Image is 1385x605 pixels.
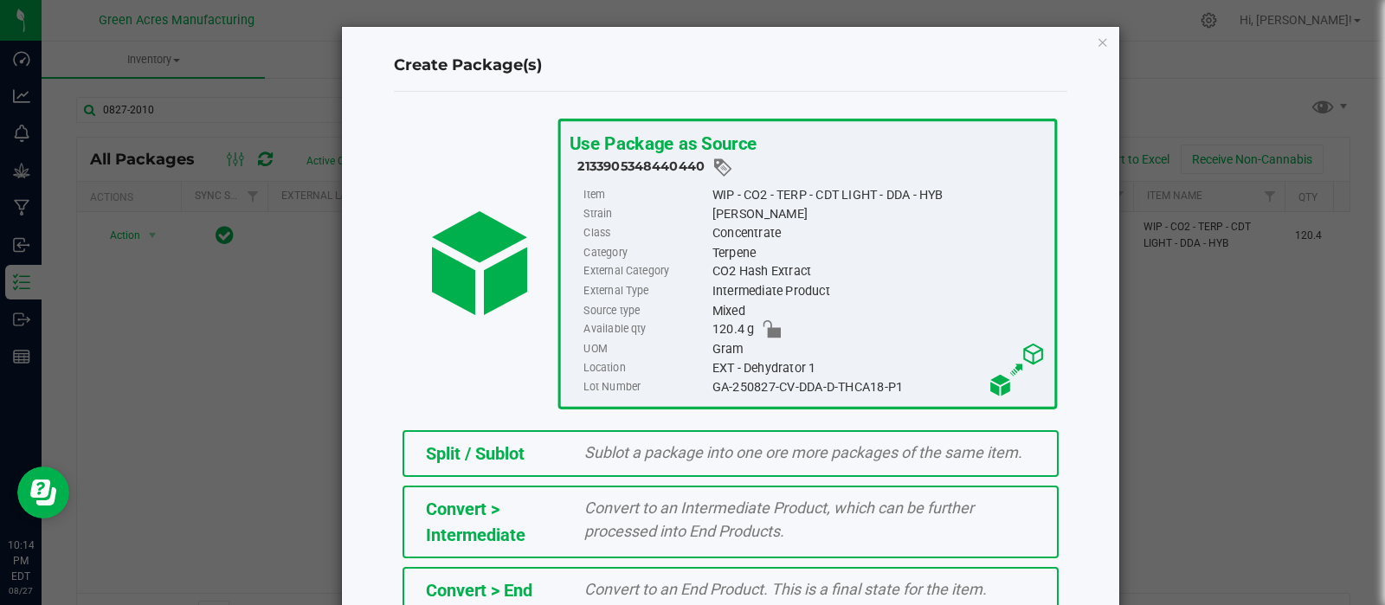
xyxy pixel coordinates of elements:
[712,204,1045,223] div: [PERSON_NAME]
[583,301,708,320] label: Source type
[569,132,756,154] span: Use Package as Source
[17,467,69,518] iframe: Resource center
[583,281,708,300] label: External Type
[712,262,1045,281] div: CO2 Hash Extract
[712,185,1045,204] div: WIP - CO2 - TERP - CDT LIGHT - DDA - HYB
[583,358,708,377] label: Location
[583,339,708,358] label: UOM
[583,320,708,339] label: Available qty
[584,580,987,598] span: Convert to an End Product. This is a final state for the item.
[712,358,1045,377] div: EXT - Dehydrator 1
[712,320,753,339] span: 120.4 g
[584,499,974,540] span: Convert to an Intermediate Product, which can be further processed into End Products.
[583,224,708,243] label: Class
[583,204,708,223] label: Strain
[426,499,525,545] span: Convert > Intermediate
[584,443,1022,461] span: Sublot a package into one ore more packages of the same item.
[426,443,525,464] span: Split / Sublot
[712,224,1045,243] div: Concentrate
[426,580,532,601] span: Convert > End
[583,262,708,281] label: External Category
[712,339,1045,358] div: Gram
[394,55,1067,77] h4: Create Package(s)
[712,281,1045,300] div: Intermediate Product
[712,243,1045,262] div: Terpene
[712,377,1045,396] div: GA-250827-CV-DDA-D-THCA18-P1
[583,243,708,262] label: Category
[583,377,708,396] label: Lot Number
[583,185,708,204] label: Item
[712,301,1045,320] div: Mixed
[577,157,1046,178] div: 2133905348440440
